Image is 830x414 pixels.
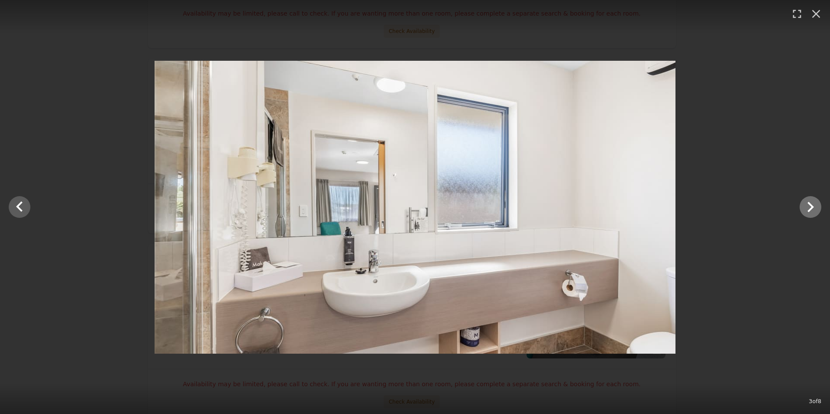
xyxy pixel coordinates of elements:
[787,4,807,23] button: Enter fullscreen (f)
[9,196,30,218] button: Show slide 2 of 8
[809,397,821,406] span: 3 of 8
[155,61,675,354] img: Image 3
[807,4,826,23] button: Close (esc)
[800,196,821,218] button: Show slide 4 of 8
